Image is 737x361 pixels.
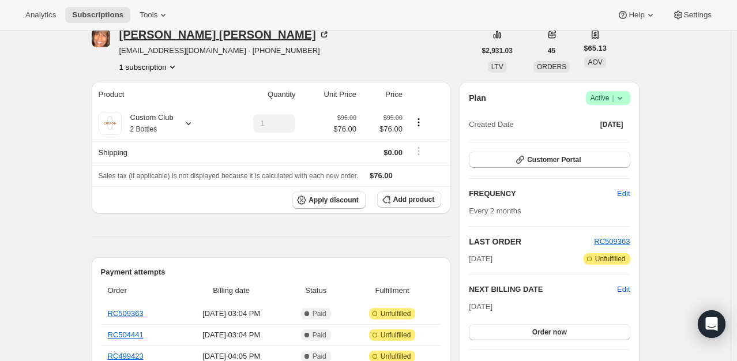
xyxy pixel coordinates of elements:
[532,328,567,337] span: Order now
[381,309,411,318] span: Unfulfilled
[108,309,144,318] a: RC509363
[333,123,356,135] span: $76.00
[313,330,326,340] span: Paid
[610,185,637,203] button: Edit
[469,302,492,311] span: [DATE]
[593,116,630,133] button: [DATE]
[313,309,326,318] span: Paid
[629,10,644,20] span: Help
[617,284,630,295] button: Edit
[288,285,343,296] span: Status
[363,123,403,135] span: $76.00
[665,7,719,23] button: Settings
[101,278,178,303] th: Order
[469,284,617,295] h2: NEXT BILLING DATE
[223,82,299,107] th: Quantity
[469,92,486,104] h2: Plan
[595,254,626,264] span: Unfulfilled
[591,92,626,104] span: Active
[383,148,403,157] span: $0.00
[181,308,282,319] span: [DATE] · 03:04 PM
[469,324,630,340] button: Order now
[309,195,359,205] span: Apply discount
[72,10,123,20] span: Subscriptions
[313,352,326,361] span: Paid
[377,191,441,208] button: Add product
[299,82,360,107] th: Unit Price
[698,310,725,338] div: Open Intercom Messenger
[475,43,520,59] button: $2,931.03
[383,114,403,121] small: $95.00
[469,119,513,130] span: Created Date
[393,195,434,204] span: Add product
[130,125,157,133] small: 2 Bottles
[181,329,282,341] span: [DATE] · 03:04 PM
[18,7,63,23] button: Analytics
[381,352,411,361] span: Unfulfilled
[469,236,594,247] h2: LAST ORDER
[108,352,144,360] a: RC499423
[469,152,630,168] button: Customer Portal
[99,112,122,135] img: product img
[99,172,359,180] span: Sales tax (if applicable) is not displayed because it is calculated with each new order.
[469,206,521,215] span: Every 2 months
[25,10,56,20] span: Analytics
[122,112,174,135] div: Custom Club
[119,29,330,40] div: [PERSON_NAME] [PERSON_NAME]
[584,43,607,54] span: $65.13
[108,330,144,339] a: RC504441
[588,58,602,66] span: AOV
[482,46,513,55] span: $2,931.03
[133,7,176,23] button: Tools
[119,61,178,73] button: Product actions
[409,145,428,157] button: Shipping actions
[610,7,663,23] button: Help
[381,330,411,340] span: Unfulfilled
[600,120,623,129] span: [DATE]
[594,237,630,246] a: RC509363
[92,82,224,107] th: Product
[65,7,130,23] button: Subscriptions
[350,285,434,296] span: Fulfillment
[101,266,442,278] h2: Payment attempts
[469,253,492,265] span: [DATE]
[360,82,406,107] th: Price
[541,43,562,59] button: 45
[491,63,503,71] span: LTV
[140,10,157,20] span: Tools
[92,29,110,47] span: Theresa Sanders
[612,93,614,103] span: |
[337,114,356,121] small: $95.00
[292,191,366,209] button: Apply discount
[548,46,555,55] span: 45
[617,188,630,200] span: Edit
[537,63,566,71] span: ORDERS
[409,116,428,129] button: Product actions
[469,188,617,200] h2: FREQUENCY
[92,140,224,165] th: Shipping
[370,171,393,180] span: $76.00
[594,236,630,247] button: RC509363
[119,45,330,57] span: [EMAIL_ADDRESS][DOMAIN_NAME] · [PHONE_NUMBER]
[684,10,712,20] span: Settings
[181,285,282,296] span: Billing date
[527,155,581,164] span: Customer Portal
